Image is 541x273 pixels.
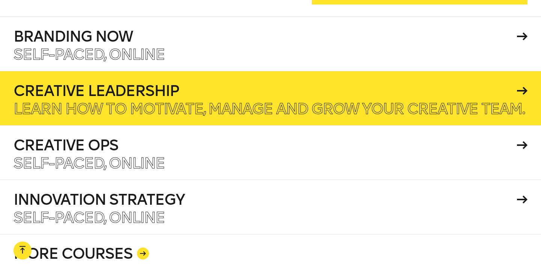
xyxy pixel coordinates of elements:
p: Learn how to motivate, manage and grow your creative team. [14,101,524,116]
h4: Creative Ops [14,138,514,153]
h4: Creative Leadership [14,83,514,98]
span: Self-paced, Online [14,208,165,226]
span: Self-paced, Online [14,45,165,63]
span: Self-paced, Online [14,154,165,172]
h4: Innovation Strategy [14,192,514,207]
h4: Branding Now [14,29,514,44]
